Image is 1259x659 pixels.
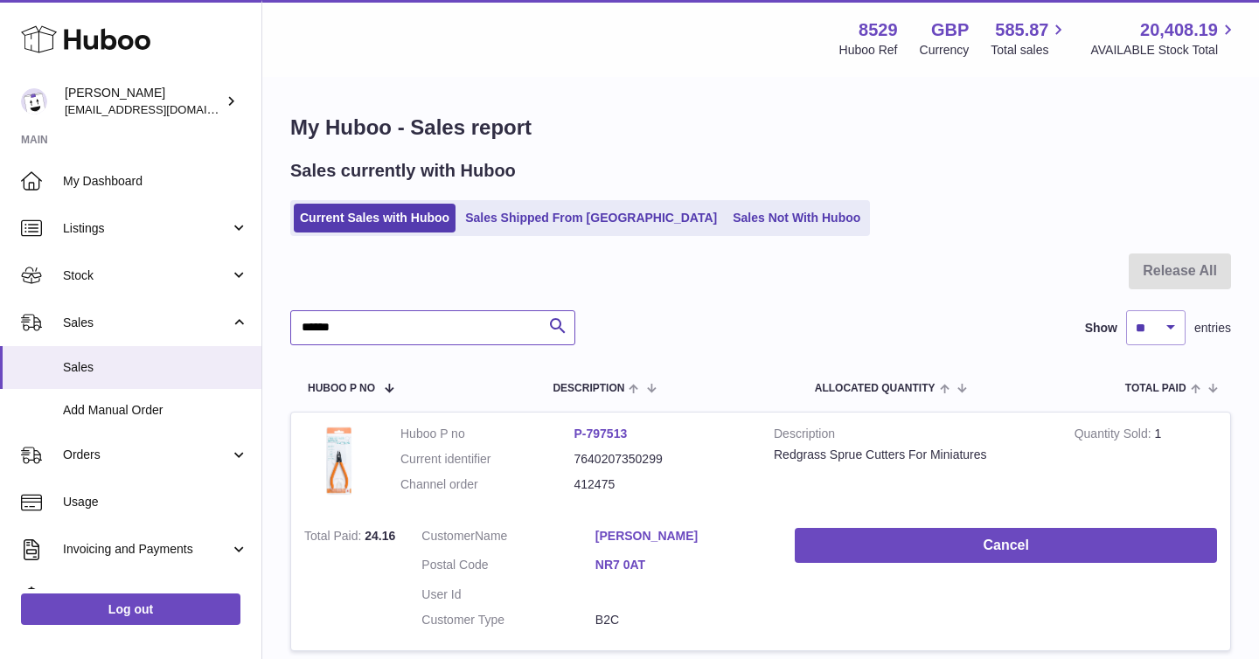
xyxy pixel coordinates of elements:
dt: Customer Type [421,612,595,628]
a: NR7 0AT [595,557,769,573]
span: Sales [63,315,230,331]
img: admin@redgrass.ch [21,88,47,114]
a: Current Sales with Huboo [294,204,456,232]
dd: 412475 [574,476,748,493]
dt: User Id [421,586,595,603]
span: Stock [63,267,230,284]
a: Sales Shipped From [GEOGRAPHIC_DATA] [459,204,723,232]
span: 20,408.19 [1140,18,1218,42]
span: Add Manual Order [63,402,248,419]
span: Listings [63,220,230,237]
img: Redgrass-sprue-cutters-packshot.jpg [304,426,374,496]
label: Show [1085,320,1117,336]
span: 24.16 [365,529,395,543]
span: Invoicing and Payments [63,541,230,558]
span: AVAILABLE Stock Total [1090,42,1238,59]
strong: Total Paid [304,529,365,547]
span: Huboo P no [308,383,375,394]
h1: My Huboo - Sales report [290,114,1231,142]
h2: Sales currently with Huboo [290,159,516,183]
button: Cancel [795,528,1217,564]
span: Customer [421,529,475,543]
div: Redgrass Sprue Cutters For Miniatures [774,447,1048,463]
dd: B2C [595,612,769,628]
span: Usage [63,494,248,510]
span: 585.87 [995,18,1048,42]
span: My Dashboard [63,173,248,190]
dt: Channel order [400,476,574,493]
strong: Description [774,426,1048,447]
div: Currency [920,42,970,59]
td: 1 [1061,413,1230,515]
a: Sales Not With Huboo [727,204,866,232]
div: [PERSON_NAME] [65,85,222,118]
span: entries [1194,320,1231,336]
dt: Huboo P no [400,426,574,442]
dt: Name [421,528,595,549]
span: Total paid [1125,383,1186,394]
span: ALLOCATED Quantity [815,383,936,394]
strong: Quantity Sold [1075,427,1155,445]
dd: 7640207350299 [574,451,748,468]
a: Log out [21,593,240,625]
span: Total sales [991,42,1068,59]
span: Description [553,383,624,394]
a: 585.87 Total sales [991,18,1068,59]
strong: 8529 [859,18,898,42]
span: [EMAIL_ADDRESS][DOMAIN_NAME] [65,102,257,116]
span: Cases [63,588,248,605]
dt: Current identifier [400,451,574,468]
a: 20,408.19 AVAILABLE Stock Total [1090,18,1238,59]
span: Orders [63,447,230,463]
dt: Postal Code [421,557,595,578]
strong: GBP [931,18,969,42]
a: P-797513 [574,427,628,440]
div: Huboo Ref [839,42,898,59]
a: [PERSON_NAME] [595,528,769,545]
span: Sales [63,359,248,376]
